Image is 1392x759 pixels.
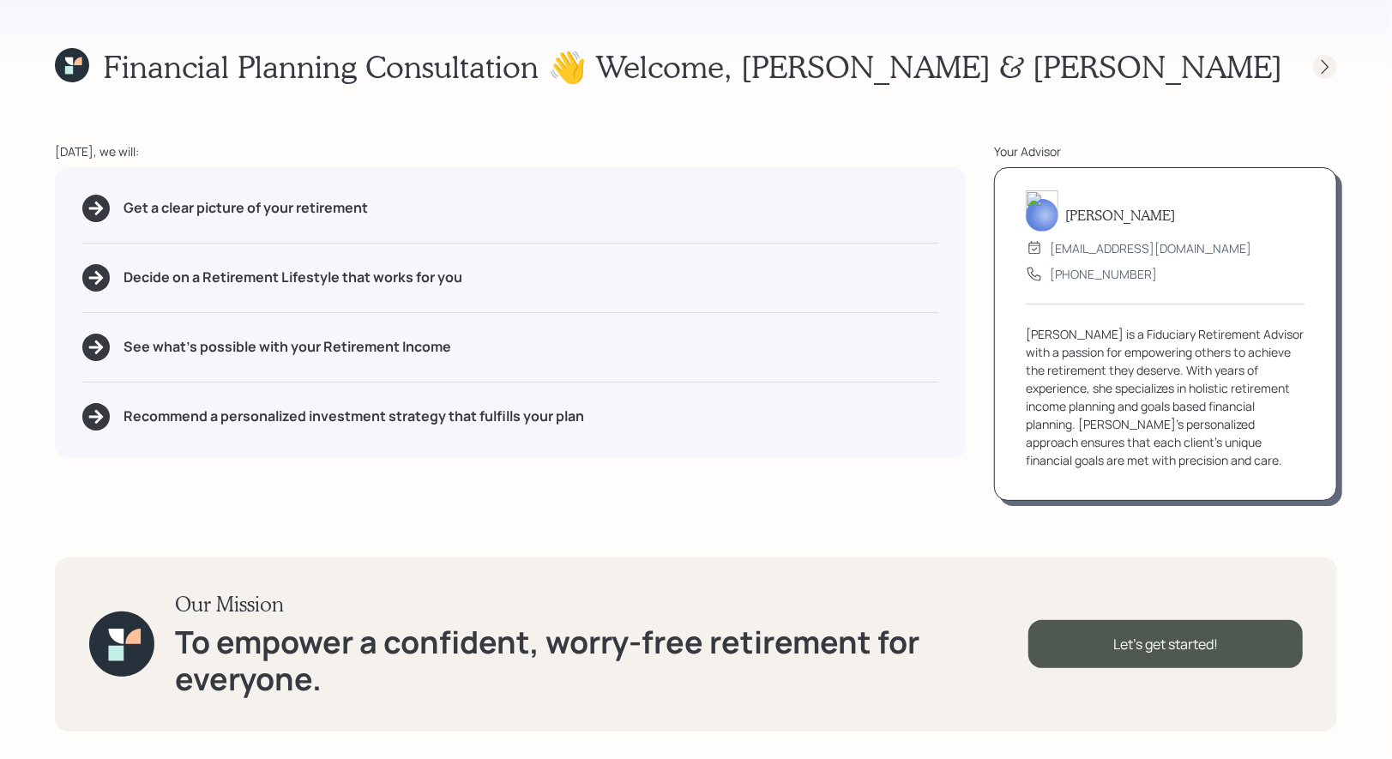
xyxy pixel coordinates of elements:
h1: To empower a confident, worry-free retirement for everyone. [175,623,1028,697]
h5: See what's possible with your Retirement Income [124,339,451,355]
div: [PHONE_NUMBER] [1050,265,1157,283]
div: Let's get started! [1028,620,1303,668]
h1: Financial Planning Consultation [103,48,539,85]
img: treva-nostdahl-headshot.png [1026,190,1058,232]
div: [PERSON_NAME] is a Fiduciary Retirement Advisor with a passion for empowering others to achieve t... [1026,325,1305,469]
h5: Get a clear picture of your retirement [124,200,368,216]
h5: Decide on a Retirement Lifestyle that works for you [124,269,462,286]
h5: [PERSON_NAME] [1065,207,1175,223]
div: [DATE], we will: [55,142,967,160]
div: [EMAIL_ADDRESS][DOMAIN_NAME] [1050,239,1251,257]
h5: Recommend a personalized investment strategy that fulfills your plan [124,408,584,425]
div: Your Advisor [994,142,1337,160]
h1: 👋 Welcome , [PERSON_NAME] & [PERSON_NAME] [548,48,1282,85]
h3: Our Mission [175,592,1028,617]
